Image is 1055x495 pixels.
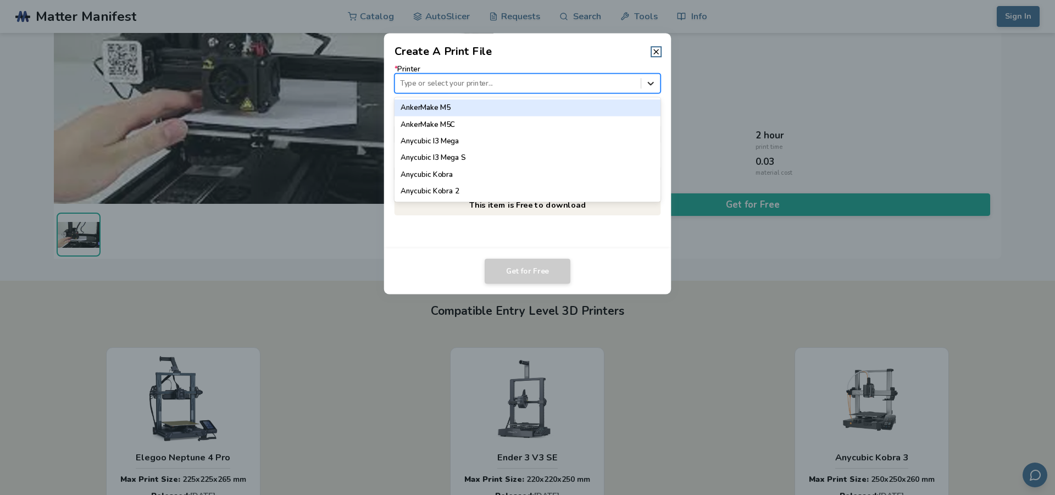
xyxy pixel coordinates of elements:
[395,150,661,166] div: Anycubic I3 Mega S
[395,133,661,149] div: Anycubic I3 Mega
[395,200,661,216] div: Anycubic Kobra 2 Max
[395,166,661,183] div: Anycubic Kobra
[395,44,492,60] h2: Create A Print File
[395,116,661,133] div: AnkerMake M5C
[400,79,402,87] input: *PrinterType or select your printer...AnkerMake M5AnkerMake M5CAnycubic I3 MegaAnycubic I3 Mega S...
[395,65,661,93] label: Printer
[395,183,661,200] div: Anycubic Kobra 2
[395,194,661,215] p: This item is Free to download
[485,259,570,284] button: Get for Free
[395,99,661,116] div: AnkerMake M5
